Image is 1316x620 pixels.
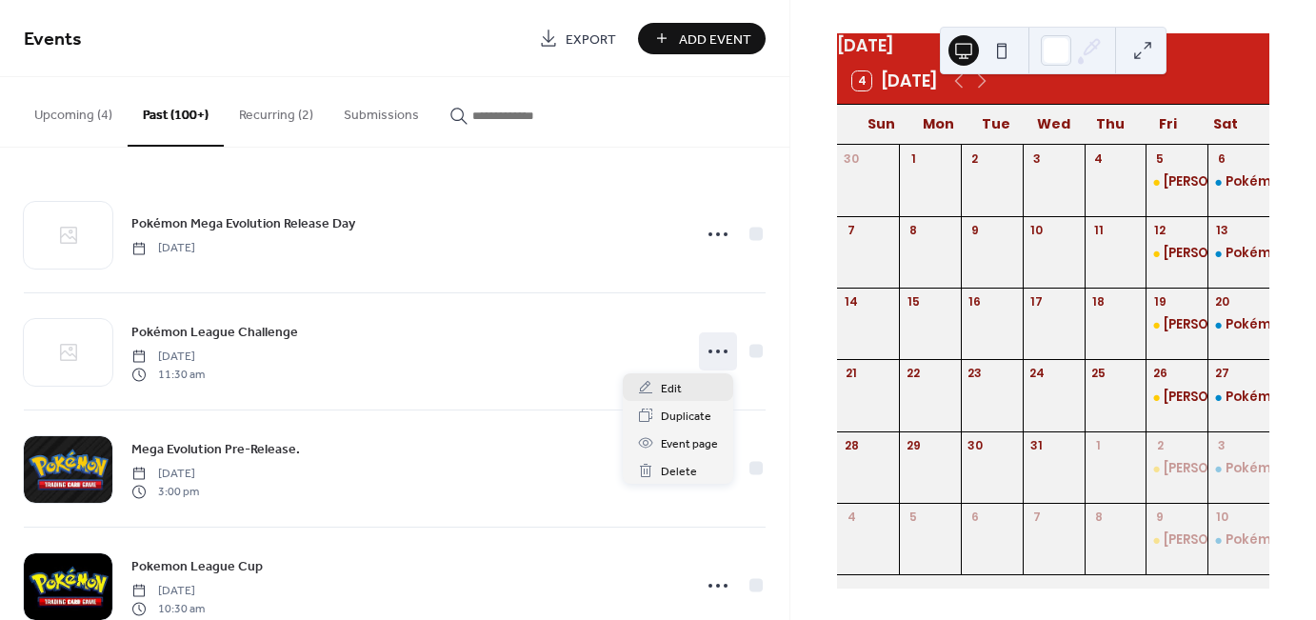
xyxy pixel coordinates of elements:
[906,366,922,382] div: 22
[1152,437,1168,453] div: 2
[1025,105,1082,144] div: Wed
[1207,316,1269,333] div: Pokémon League
[566,30,616,50] span: Export
[1207,531,1269,549] div: Pokémon League
[1090,223,1107,239] div: 11
[661,462,697,482] span: Delete
[224,77,329,145] button: Recurring (2)
[846,67,944,95] button: 4[DATE]
[1146,460,1207,477] div: Lorcana Open Play
[1146,245,1207,262] div: Lorcana Open Play
[1214,509,1230,525] div: 10
[967,150,983,167] div: 2
[906,223,922,239] div: 8
[525,23,630,54] a: Export
[1146,173,1207,190] div: Lorcana Open Play
[131,440,300,460] span: Mega Evolution Pre-Release.
[1028,437,1045,453] div: 31
[1214,366,1230,382] div: 27
[131,438,300,460] a: Mega Evolution Pre-Release.
[131,321,298,343] a: Pokémon League Challenge
[131,583,205,600] span: [DATE]
[1028,223,1045,239] div: 10
[131,600,205,617] span: 10:30 am
[1090,366,1107,382] div: 25
[844,437,860,453] div: 28
[131,240,195,257] span: [DATE]
[661,407,711,427] span: Duplicate
[679,30,751,50] span: Add Event
[1146,531,1207,549] div: Lorcana Open Play
[837,33,1269,58] div: [DATE]
[1214,294,1230,310] div: 20
[1152,509,1168,525] div: 9
[131,483,199,500] span: 3:00 pm
[967,105,1025,144] div: Tue
[906,437,922,453] div: 29
[1207,389,1269,406] div: Pokémon League
[1152,294,1168,310] div: 19
[844,294,860,310] div: 14
[967,366,983,382] div: 23
[131,349,205,366] span: [DATE]
[329,77,434,145] button: Submissions
[1214,437,1230,453] div: 3
[844,223,860,239] div: 7
[128,77,224,147] button: Past (100+)
[844,150,860,167] div: 30
[1028,366,1045,382] div: 24
[131,323,298,343] span: Pokémon League Challenge
[844,509,860,525] div: 4
[1152,223,1168,239] div: 12
[967,223,983,239] div: 9
[967,437,983,453] div: 30
[1090,294,1107,310] div: 18
[1152,150,1168,167] div: 5
[131,466,199,483] span: [DATE]
[1197,105,1254,144] div: Sat
[1028,294,1045,310] div: 17
[909,105,967,144] div: Mon
[1207,245,1269,262] div: Pokémon League
[661,379,682,399] span: Edit
[131,214,355,234] span: Pokémon Mega Evolution Release Day
[1207,173,1269,190] div: Pokémon League
[906,509,922,525] div: 5
[906,150,922,167] div: 1
[1214,223,1230,239] div: 13
[1090,150,1107,167] div: 4
[1152,366,1168,382] div: 26
[1146,316,1207,333] div: Lorcana Open Play
[967,509,983,525] div: 6
[967,294,983,310] div: 16
[844,366,860,382] div: 21
[661,434,718,454] span: Event page
[1207,460,1269,477] div: Pokémon League
[1214,150,1230,167] div: 6
[1028,509,1045,525] div: 7
[24,21,82,58] span: Events
[131,557,263,577] span: Pokemon League Cup
[906,294,922,310] div: 15
[19,77,128,145] button: Upcoming (4)
[638,23,766,54] button: Add Event
[1139,105,1196,144] div: Fri
[1146,389,1207,406] div: Lorcana Open Play
[852,105,909,144] div: Sun
[131,555,263,577] a: Pokemon League Cup
[1090,437,1107,453] div: 1
[131,366,205,383] span: 11:30 am
[131,212,355,234] a: Pokémon Mega Evolution Release Day
[1028,150,1045,167] div: 3
[1082,105,1139,144] div: Thu
[1090,509,1107,525] div: 8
